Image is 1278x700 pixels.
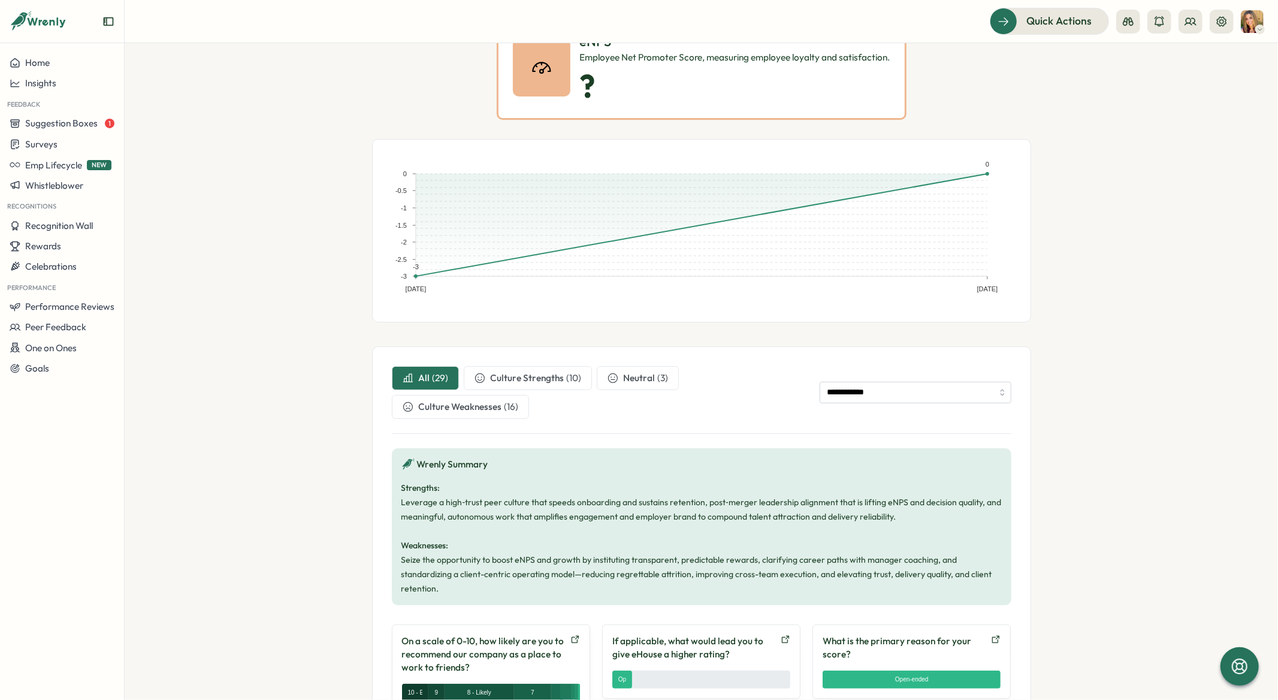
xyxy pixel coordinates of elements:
p: ? [580,69,890,104]
button: Neutral(3) [597,366,679,390]
strong: Strengths: [401,482,440,493]
span: Culture Strengths [491,372,564,385]
text: -3 [401,273,407,280]
p: What is the primary reason for your score? [823,635,986,661]
span: All [419,372,430,385]
text: [DATE] [977,285,998,292]
span: Whistleblower [25,180,83,191]
strong: Weaknesses: [401,540,449,551]
span: Rewards [25,240,61,252]
text: -2.5 [395,256,407,263]
span: Wrenly Summary [417,458,488,471]
span: Culture Weaknesses [419,400,502,414]
div: ( 10 ) [567,372,582,385]
div: ( 3 ) [658,372,669,385]
a: Open survey in new tab [991,635,1001,661]
span: Emp Lifecycle [25,159,82,171]
span: Goals [25,363,49,374]
span: Home [25,57,50,68]
button: All(29) [392,366,459,390]
div: 7 [531,688,534,698]
div: 8 - Likely [467,688,491,698]
text: -1.5 [395,222,407,229]
span: NEW [87,160,111,170]
span: Performance Reviews [25,301,114,312]
span: Celebrations [25,261,77,272]
img: Tarin O'Neill [1241,10,1264,33]
span: Insights [25,77,56,89]
a: Open survey in new tab [781,635,790,661]
a: Open survey in new tab [570,635,580,674]
div: Leverage a high‑trust peer culture that speeds onboarding and sustains retention, post‑merger lea... [401,481,1002,596]
div: Open-ended [895,675,929,684]
button: Culture Weaknesses(16) [392,395,529,419]
text: -0.5 [395,187,407,194]
span: Surveys [25,138,58,150]
span: Quick Actions [1026,13,1092,29]
text: 0 [403,170,406,177]
button: Expand sidebar [102,16,114,28]
div: 10 - Extremely likely [408,688,423,698]
button: Quick Actions [990,8,1109,34]
div: Employee Net Promoter Score, measuring employee loyalty and satisfaction. [580,51,890,64]
div: Open-ended [618,675,626,684]
span: Neutral [624,372,655,385]
span: Peer Feedback [25,321,86,333]
p: On a scale of 0-10, how likely are you to recommend our company as a place to work to friends? [402,635,566,674]
div: 9 [435,688,439,698]
text: -2 [401,239,407,246]
span: One on Ones [25,342,77,354]
p: If applicable, what would lead you to give eHouse a higher rating? [612,635,776,661]
span: Suggestion Boxes [25,117,98,129]
div: ( 29 ) [433,372,449,385]
text: [DATE] [405,285,426,292]
span: 1 [105,119,114,128]
span: Recognition Wall [25,220,93,231]
div: ( 16 ) [504,400,519,414]
text: -1 [401,204,407,212]
button: Culture Strengths(10) [464,366,592,390]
